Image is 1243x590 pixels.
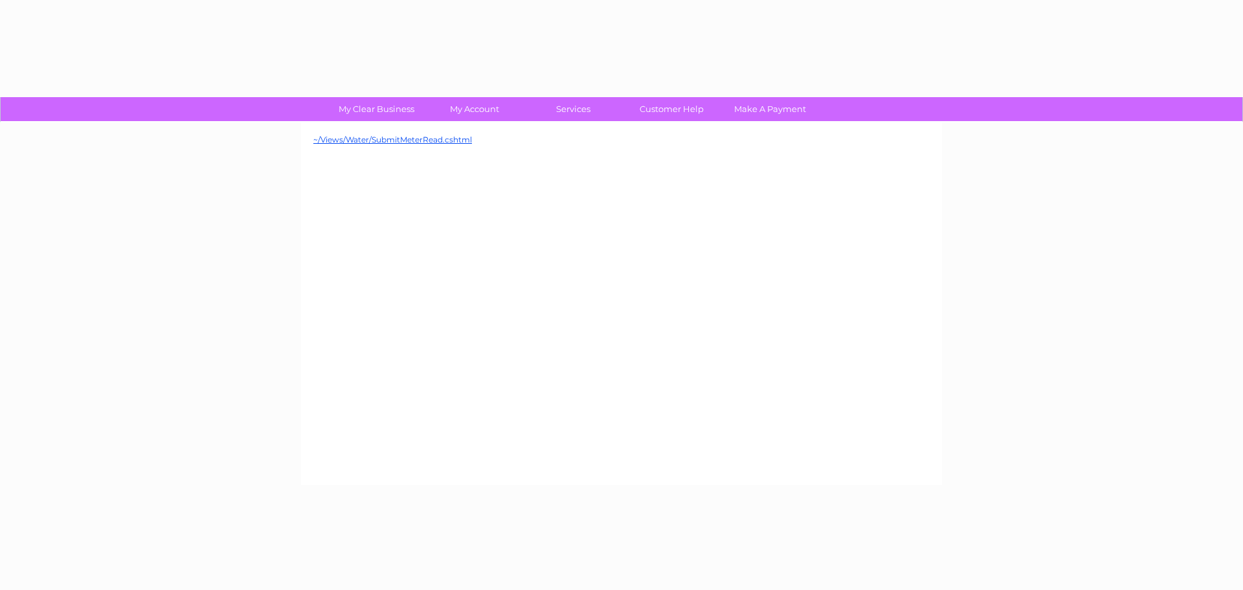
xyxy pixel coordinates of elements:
a: Services [520,97,627,121]
a: Make A Payment [717,97,823,121]
a: My Account [421,97,528,121]
a: Customer Help [618,97,725,121]
a: ~/Views/Water/SubmitMeterRead.cshtml [313,135,472,144]
a: My Clear Business [323,97,430,121]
